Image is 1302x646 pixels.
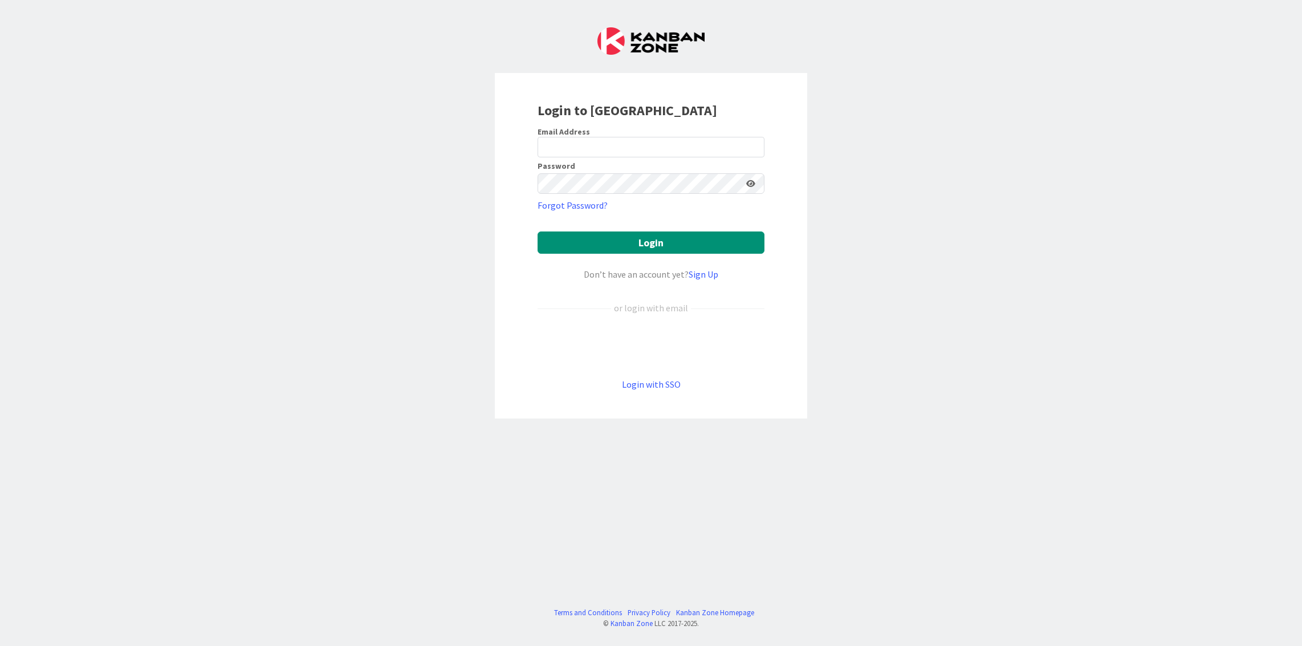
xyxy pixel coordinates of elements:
[611,301,691,315] div: or login with email
[538,231,764,254] button: Login
[538,127,590,137] label: Email Address
[597,27,705,55] img: Kanban Zone
[538,198,608,212] a: Forgot Password?
[689,269,718,280] a: Sign Up
[611,619,653,628] a: Kanban Zone
[532,334,770,359] iframe: Sign in with Google Button
[628,607,670,618] a: Privacy Policy
[622,379,681,390] a: Login with SSO
[548,618,754,629] div: © LLC 2017- 2025 .
[676,607,754,618] a: Kanban Zone Homepage
[538,101,717,119] b: Login to [GEOGRAPHIC_DATA]
[538,162,575,170] label: Password
[554,607,622,618] a: Terms and Conditions
[538,267,764,281] div: Don’t have an account yet?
